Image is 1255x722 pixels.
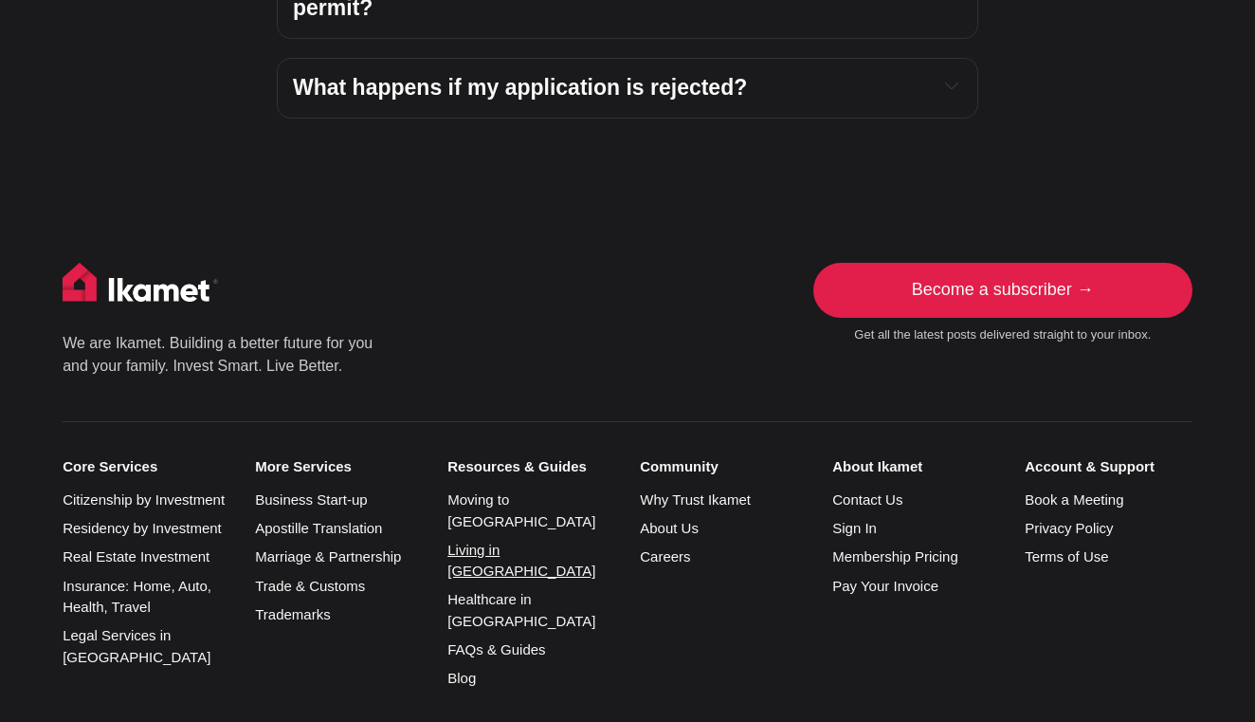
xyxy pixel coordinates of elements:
a: Become a subscriber → [813,263,1192,318]
a: Trademarks [255,606,330,622]
a: Careers [640,548,690,565]
small: Resources & Guides [447,458,615,475]
small: About Ikamet [832,458,1000,475]
a: Citizenship by Investment [63,491,225,508]
a: Legal Services in [GEOGRAPHIC_DATA] [63,627,210,665]
small: Core Services [63,458,230,475]
small: Get all the latest posts delivered straight to your inbox. [813,327,1192,343]
a: Book a Meeting [1025,491,1123,508]
a: FAQs & Guides [447,641,545,657]
a: Healthcare in [GEOGRAPHIC_DATA] [447,591,595,629]
span: What happens if my application is rejected? [293,75,747,100]
a: Blog [447,670,476,686]
a: Sign In [832,520,877,536]
a: Membership Pricing [832,548,958,565]
button: Expand toggle to read content [940,74,962,97]
a: Business Start-up [255,491,367,508]
a: Real Estate Investment [63,548,209,565]
a: Moving to [GEOGRAPHIC_DATA] [447,491,595,529]
small: More Services [255,458,423,475]
a: Terms of Use [1025,548,1108,565]
a: Contact Us [832,491,902,508]
p: We are Ikamet. Building a better future for you and your family. Invest Smart. Live Better. [63,332,375,378]
a: Privacy Policy [1025,520,1113,536]
a: Why Trust Ikamet [640,491,751,508]
a: About Us [640,520,699,536]
a: Insurance: Home, Auto, Health, Travel [63,578,211,616]
small: Community [640,458,808,475]
a: Apostille Translation [255,520,382,536]
small: Account & Support [1025,458,1192,475]
a: Residency by Investment [63,520,222,536]
a: Marriage & Partnership [255,548,401,565]
a: Trade & Customs [255,578,365,594]
a: Pay Your Invoice [832,578,938,594]
img: Ikamet home [63,263,218,310]
a: Living in [GEOGRAPHIC_DATA] [447,542,595,580]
